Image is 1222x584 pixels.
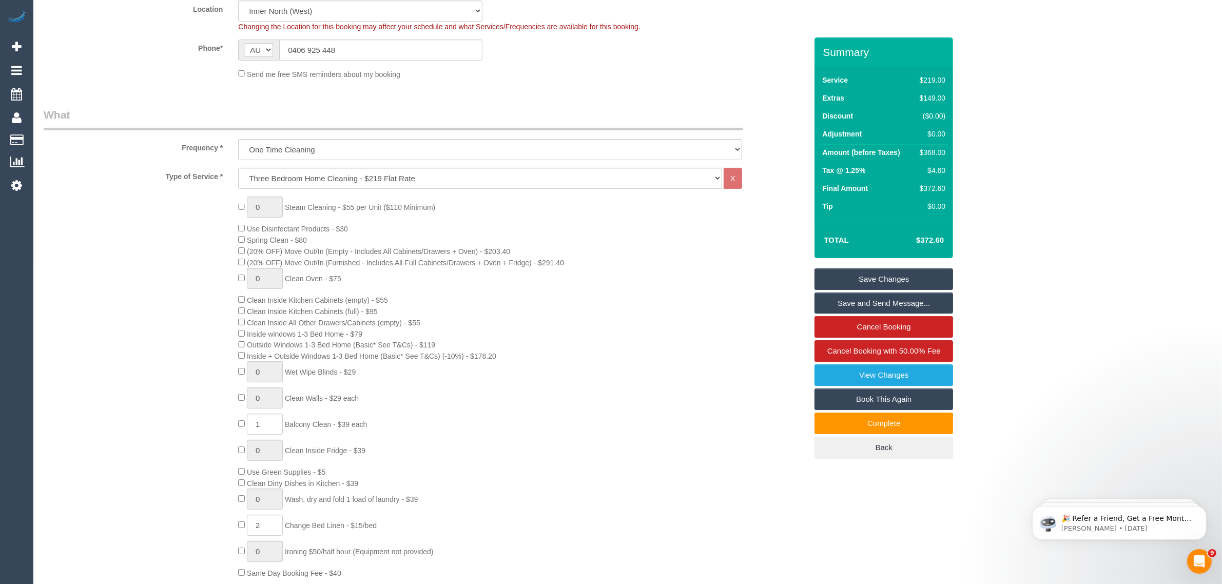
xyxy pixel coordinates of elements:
span: Steam Cleaning - $55 per Unit ($110 Minimum) [285,203,435,211]
span: Change Bed Linen - $15/bed [285,521,377,530]
span: (20% OFF) Move Out/In (Empty - Includes All Cabinets/Drawers + Oven) - $203.40 [247,247,510,256]
label: Frequency * [36,139,230,153]
a: Cancel Booking with 50.00% Fee [814,340,953,362]
a: Complete [814,413,953,434]
span: Inside + Outside Windows 1-3 Bed Home (Basic* See T&Cs) (-10%) - $178.20 [247,352,496,360]
div: $368.00 [916,147,945,158]
span: 9 [1208,549,1216,557]
div: $0.00 [916,129,945,139]
label: Final Amount [822,183,868,193]
span: Changing the Location for this booking may affect your schedule and what Services/Frequencies are... [238,23,640,31]
span: Use Disinfectant Products - $30 [247,225,348,233]
label: Type of Service * [36,168,230,182]
label: Location [36,1,230,14]
p: Message from Ellie, sent 1d ago [45,40,177,49]
span: Clean Inside Fridge - $39 [285,446,365,455]
label: Discount [822,111,853,121]
span: Cancel Booking with 50.00% Fee [827,346,941,355]
div: $4.60 [916,165,945,176]
div: $372.60 [916,183,945,193]
span: Clean Oven - $75 [285,275,341,283]
iframe: Intercom live chat [1187,549,1212,574]
label: Tax @ 1.25% [822,165,865,176]
span: Clean Walls - $29 each [285,394,359,402]
span: Clean Inside Kitchen Cabinets (empty) - $55 [247,296,388,304]
div: ($0.00) [916,111,945,121]
img: Automaid Logo [6,10,27,25]
label: Service [822,75,848,85]
span: Send me free SMS reminders about my booking [247,70,400,78]
label: Tip [822,201,833,211]
h4: $372.60 [885,236,944,245]
a: Book This Again [814,388,953,410]
strong: Total [824,236,849,244]
a: Back [814,437,953,458]
span: Clean Inside Kitchen Cabinets (full) - $95 [247,307,377,316]
a: Save Changes [814,268,953,290]
label: Amount (before Taxes) [822,147,900,158]
span: Same Day Booking Fee - $40 [247,569,341,577]
label: Phone* [36,40,230,53]
span: Spring Clean - $80 [247,236,307,244]
div: $219.00 [916,75,945,85]
span: Wet Wipe Blinds - $29 [285,368,356,376]
iframe: Intercom notifications message [1017,484,1222,556]
a: Save and Send Message... [814,293,953,314]
div: $149.00 [916,93,945,103]
span: Clean Dirty Dishes in Kitchen - $39 [247,479,358,488]
a: View Changes [814,364,953,386]
legend: What [44,107,743,130]
span: Use Green Supplies - $5 [247,468,325,476]
input: Phone* [279,40,482,61]
span: Ironing $50/half hour (Equipment not provided) [285,548,434,556]
span: Outside Windows 1-3 Bed Home (Basic* See T&Cs) - $119 [247,341,435,349]
span: Inside windows 1-3 Bed Home - $79 [247,330,362,338]
label: Adjustment [822,129,862,139]
span: Clean Inside All Other Drawers/Cabinets (empty) - $55 [247,319,420,327]
span: (20% OFF) Move Out/In (Furnished - Includes All Full Cabinets/Drawers + Oven + Fridge) - $291.40 [247,259,564,267]
h3: Summary [823,46,948,58]
span: Balcony Clean - $39 each [285,420,367,429]
span: 🎉 Refer a Friend, Get a Free Month! 🎉 Love Automaid? Share the love! When you refer a friend who ... [45,30,176,140]
a: Cancel Booking [814,316,953,338]
div: $0.00 [916,201,945,211]
span: Wash, dry and fold 1 load of laundry - $39 [285,495,418,503]
label: Extras [822,93,844,103]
